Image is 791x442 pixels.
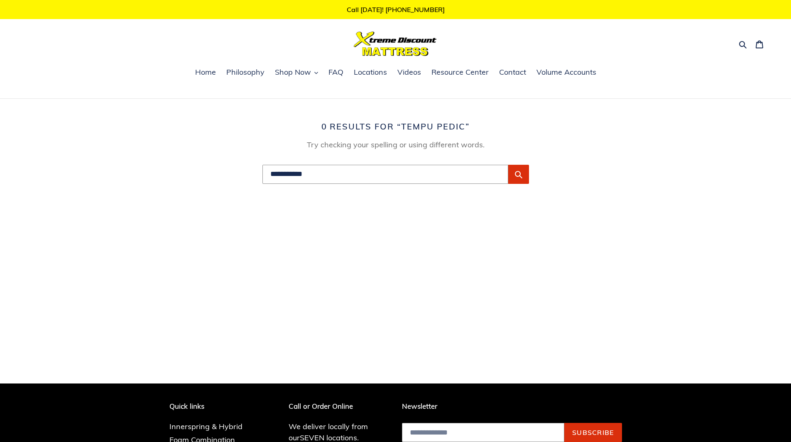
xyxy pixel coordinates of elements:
p: Newsletter [402,402,622,410]
h1: 0 results for “tempu pedic” [169,122,622,132]
span: Videos [397,67,421,77]
p: Quick links [169,402,255,410]
span: Home [195,67,216,77]
a: FAQ [324,66,348,79]
span: Resource Center [431,67,489,77]
p: Try checking your spelling or using different words. [262,139,529,150]
button: Subscribe [564,423,622,442]
span: Locations [354,67,387,77]
input: Email address [402,423,564,442]
button: Shop Now [271,66,322,79]
span: Philosophy [226,67,264,77]
a: Volume Accounts [532,66,600,79]
a: Videos [393,66,425,79]
span: Volume Accounts [536,67,596,77]
button: Submit [508,165,529,184]
span: Shop Now [275,67,311,77]
input: Search [262,165,508,184]
p: Call or Order Online [289,402,389,410]
a: Innerspring & Hybrid [169,422,242,431]
span: FAQ [328,67,343,77]
span: Contact [499,67,526,77]
a: Locations [350,66,391,79]
img: Xtreme Discount Mattress [354,32,437,56]
a: Resource Center [427,66,493,79]
a: Philosophy [222,66,269,79]
a: Contact [495,66,530,79]
span: Subscribe [572,428,614,437]
a: Home [191,66,220,79]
